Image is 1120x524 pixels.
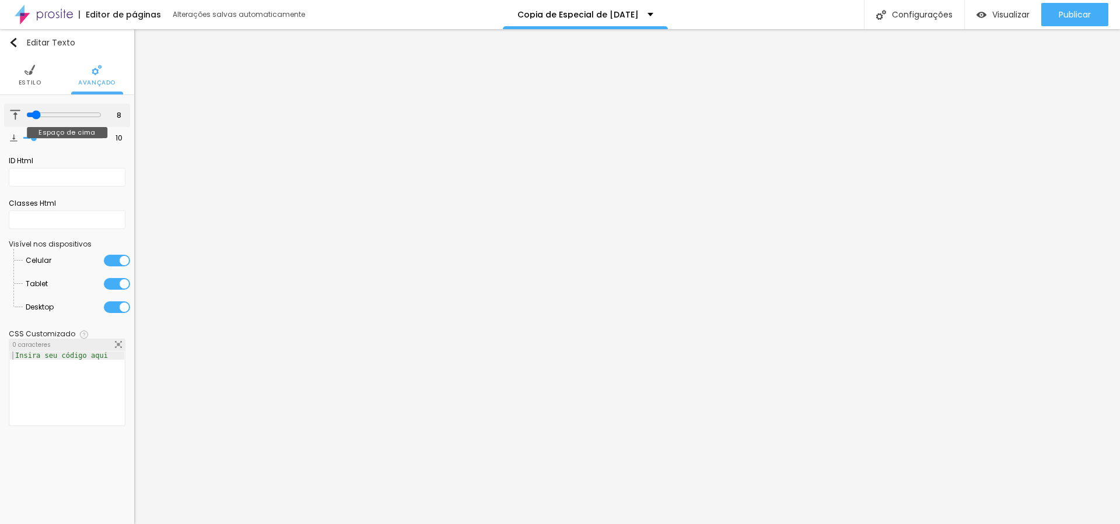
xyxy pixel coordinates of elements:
div: 0 caracteres [9,339,125,351]
button: Visualizar [965,3,1041,26]
span: Desktop [26,296,54,319]
img: Icone [876,10,886,20]
span: Visualizar [992,10,1030,19]
img: Icone [115,341,122,348]
div: ID Html [9,156,125,166]
p: Copia de Especial de [DATE] [517,10,639,19]
span: Tablet [26,272,48,296]
div: CSS Customizado [9,330,75,337]
span: Estilo [19,80,41,86]
img: Icone [10,134,17,142]
div: Insira seu código aqui [10,351,113,360]
div: Visível nos dispositivos [9,241,125,248]
img: Icone [24,65,35,75]
span: Publicar [1059,10,1091,19]
div: Classes Html [9,198,125,209]
div: Editor de páginas [79,10,161,19]
img: Icone [92,65,102,75]
img: Icone [80,330,88,339]
img: Icone [10,110,20,120]
div: Editar Texto [9,38,75,47]
button: Publicar [1041,3,1108,26]
img: view-1.svg [977,10,986,20]
span: Avançado [78,80,116,86]
img: Icone [9,38,18,47]
div: Alterações salvas automaticamente [173,11,307,18]
iframe: Editor [134,29,1120,524]
span: Celular [26,249,51,272]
